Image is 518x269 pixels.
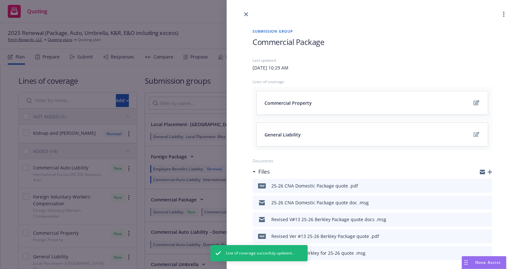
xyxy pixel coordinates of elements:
div: Documents [253,158,492,164]
div: Revised Ver #13 25-26 Berkley Package quote .pdf [271,233,379,240]
button: download file [473,249,479,257]
div: [DATE] 10:29 AM [253,64,288,71]
span: Commercial Property [265,100,312,106]
div: Last updated [253,58,492,63]
span: General Liability [265,131,301,138]
span: Line of coverage succesfuly updated... [226,250,294,256]
div: 25-26 CNA Domestic Package quote doc .msg [271,199,369,206]
a: edit [472,99,480,107]
a: more [500,10,508,18]
div: Files [253,167,270,176]
button: download file [473,216,479,223]
span: Nova Assist [475,260,501,265]
button: preview file [484,249,490,257]
button: preview file [484,232,490,240]
button: preview file [484,199,490,207]
button: download file [473,232,479,240]
button: preview file [484,216,490,223]
span: pdf [258,183,266,188]
h3: Files [258,167,270,176]
div: Revised V#13 25-26 Berkley Package quote docs .msg [271,216,386,223]
a: edit [472,131,480,138]
a: close [242,10,250,18]
button: preview file [484,182,490,190]
button: download file [473,199,479,207]
button: Nova Assist [462,256,506,269]
span: Commercial Package [253,37,324,47]
span: pdf [258,234,266,239]
span: Submission group [253,28,492,34]
div: Drag to move [462,256,470,269]
button: download file [473,182,479,190]
div: Submission to Berkley for 25-26 quote .msg [271,250,366,256]
div: Lines of coverage [253,79,492,84]
div: 25-26 CNA Domestic Package quote .pdf [271,182,358,189]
